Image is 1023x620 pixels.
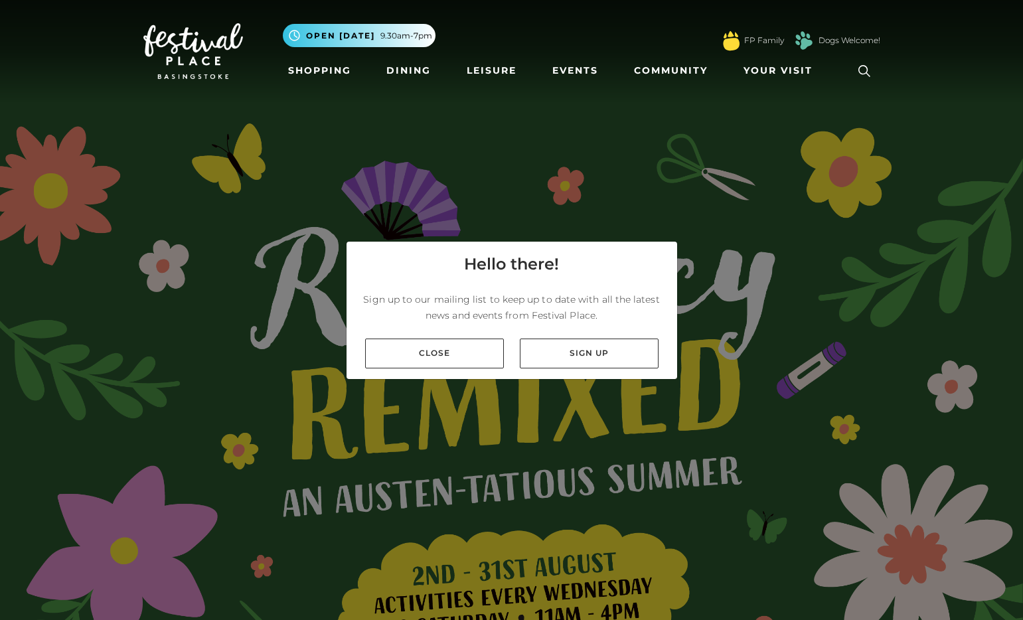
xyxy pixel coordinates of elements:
[283,58,356,83] a: Shopping
[819,35,880,46] a: Dogs Welcome!
[461,58,522,83] a: Leisure
[380,30,432,42] span: 9.30am-7pm
[365,339,504,368] a: Close
[283,24,435,47] button: Open [DATE] 9.30am-7pm
[744,35,784,46] a: FP Family
[744,64,813,78] span: Your Visit
[464,252,559,276] h4: Hello there!
[357,291,667,323] p: Sign up to our mailing list to keep up to date with all the latest news and events from Festival ...
[143,23,243,79] img: Festival Place Logo
[547,58,603,83] a: Events
[306,30,375,42] span: Open [DATE]
[520,339,659,368] a: Sign up
[629,58,713,83] a: Community
[738,58,825,83] a: Your Visit
[381,58,436,83] a: Dining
